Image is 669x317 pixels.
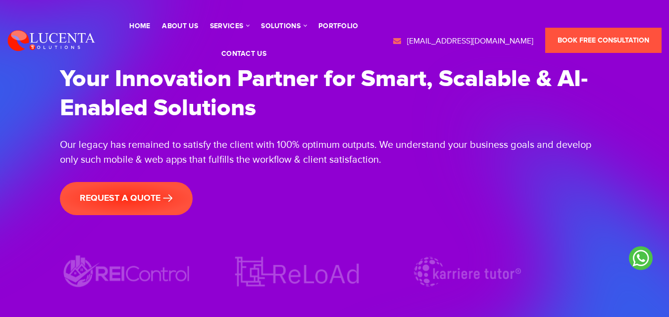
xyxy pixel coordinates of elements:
[7,29,96,51] img: Lucenta Solutions
[221,50,266,57] a: contact us
[318,23,359,30] a: portfolio
[60,64,610,123] h1: Your Innovation Partner for Smart, Scalable & AI-Enabled Solutions
[545,28,662,53] a: Book Free Consultation
[163,194,173,202] img: banner-arrow.png
[80,193,173,204] span: request a quote
[60,252,194,291] img: REIControl
[558,36,649,45] span: Book Free Consultation
[162,23,198,30] a: About Us
[401,252,534,291] img: Karriere tutor
[60,182,193,215] a: request a quote
[210,23,249,30] a: services
[261,23,307,30] a: solutions
[392,36,533,47] a: [EMAIL_ADDRESS][DOMAIN_NAME]
[129,23,150,30] a: Home
[230,252,364,291] img: ReLoAd
[60,137,610,167] div: Our legacy has remained to satisfy the client with 100% optimum outputs. We understand your busin...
